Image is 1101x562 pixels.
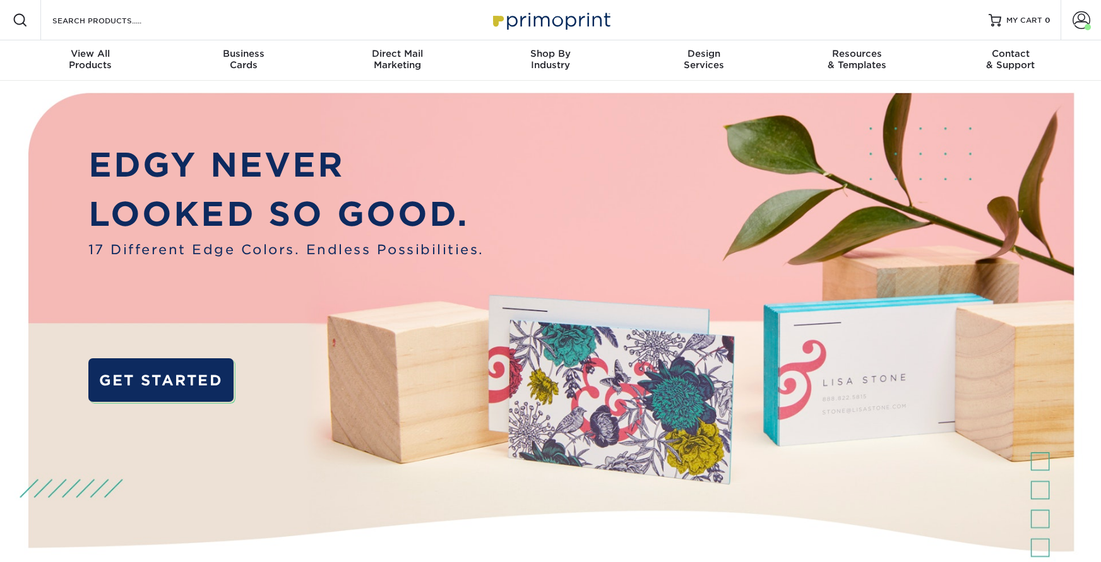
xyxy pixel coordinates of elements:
[934,40,1087,81] a: Contact& Support
[934,48,1087,71] div: & Support
[627,48,780,71] div: Services
[627,48,780,59] span: Design
[934,48,1087,59] span: Contact
[88,190,484,239] p: LOOKED SO GOOD.
[321,48,474,59] span: Direct Mail
[1045,16,1050,25] span: 0
[88,358,234,402] a: GET STARTED
[627,40,780,81] a: DesignServices
[167,40,321,81] a: BusinessCards
[14,48,167,71] div: Products
[1006,15,1042,26] span: MY CART
[321,48,474,71] div: Marketing
[167,48,321,59] span: Business
[487,6,614,33] img: Primoprint
[88,141,484,190] p: EDGY NEVER
[780,48,934,59] span: Resources
[167,48,321,71] div: Cards
[474,48,628,59] span: Shop By
[780,40,934,81] a: Resources& Templates
[14,48,167,59] span: View All
[780,48,934,71] div: & Templates
[51,13,174,28] input: SEARCH PRODUCTS.....
[14,40,167,81] a: View AllProducts
[321,40,474,81] a: Direct MailMarketing
[474,40,628,81] a: Shop ByIndustry
[474,48,628,71] div: Industry
[88,240,484,259] span: 17 Different Edge Colors. Endless Possibilities.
